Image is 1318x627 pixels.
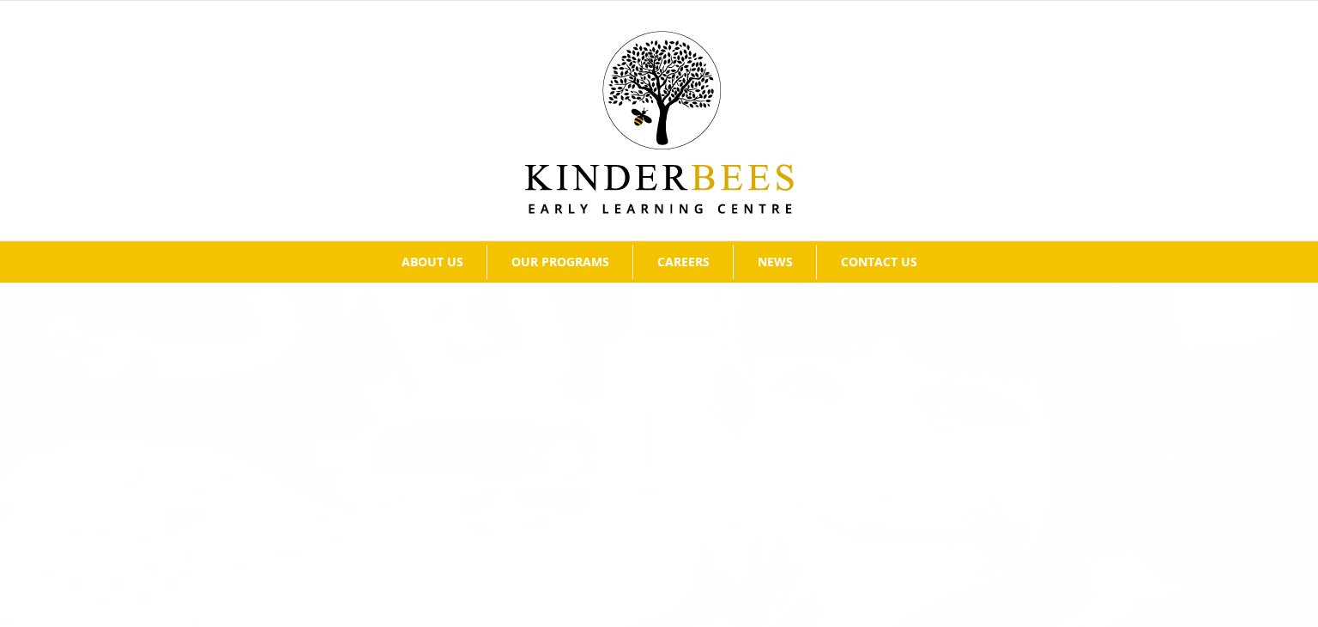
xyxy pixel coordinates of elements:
[511,256,609,268] span: OUR PROGRAMS
[841,256,917,268] span: CONTACT US
[487,245,632,279] a: OUR PROGRAMS
[758,256,793,268] span: NEWS
[26,241,1292,283] nav: Main Menu
[817,245,940,279] a: CONTACT US
[657,256,710,268] span: CAREERS
[525,31,794,214] img: Kinder Bees Logo
[633,245,733,279] a: CAREERS
[734,245,816,279] a: NEWS
[378,245,487,279] a: ABOUT US
[402,256,463,268] span: ABOUT US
